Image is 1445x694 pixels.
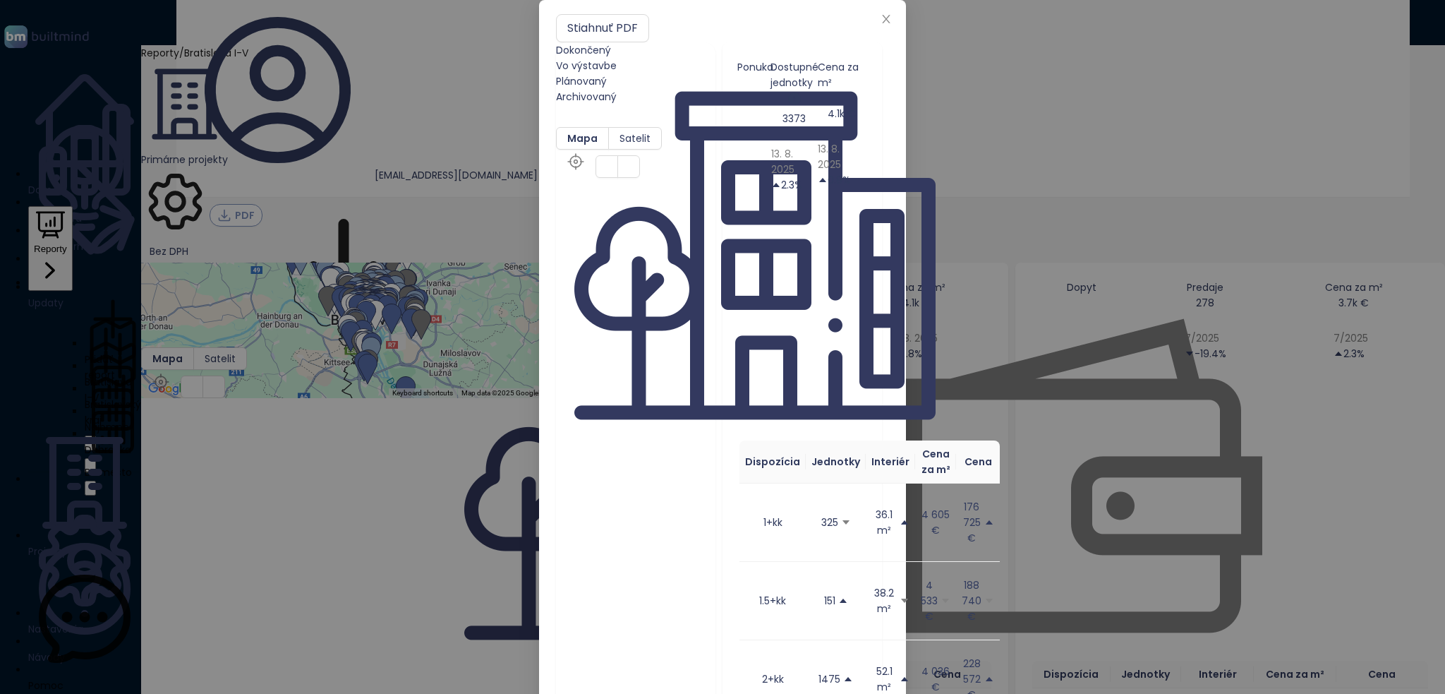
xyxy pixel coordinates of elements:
[843,674,853,684] span: caret-up
[739,441,806,484] th: Dispozícia
[871,585,897,616] p: 38.2 m²
[962,499,981,546] p: 176 725 €
[556,90,617,104] span: Archivovaný
[841,517,851,527] span: caret-down
[739,484,806,562] td: 1+kk
[556,127,609,150] button: Mapa
[962,578,981,624] p: 188 740 €
[871,507,897,538] p: 36.1 m²
[771,180,781,190] span: caret-up
[574,75,936,436] img: house
[567,131,598,146] span: Mapa
[956,441,1000,484] th: Cena
[818,175,828,185] span: caret-up
[619,131,651,146] span: Satelit
[739,562,806,640] td: 1.5+kk
[900,674,909,684] span: caret-up
[818,671,840,687] p: 1475
[818,106,865,121] div: 4.1k €
[818,59,865,90] div: Cena za m²
[818,142,841,172] span: 13. 8. 2025
[838,596,848,606] span: caret-up
[608,127,662,150] button: Satelit
[556,14,649,42] button: Stiahnuť PDF
[771,147,794,177] span: 13. 8. 2025
[556,59,617,73] span: Vo výstavbe
[824,593,835,609] p: 151
[866,441,915,484] th: Interiér
[984,674,994,684] span: caret-up
[900,517,909,527] span: caret-up
[984,596,994,606] span: caret-down
[818,172,865,188] div: 0.8%
[771,59,818,111] div: Dostupné jednotky
[881,13,892,25] span: close
[771,111,818,126] div: 3373
[915,441,956,484] th: Cena za m²
[941,596,950,606] span: caret-down
[556,74,607,88] span: Plánovaný
[900,596,909,606] span: caret-down
[921,507,950,538] p: 4 605 €
[821,515,838,530] p: 325
[739,59,771,75] div: Ponuka
[806,441,866,484] th: Jednotky
[567,19,638,37] span: Stiahnuť PDF
[878,12,894,28] button: Close
[984,517,994,527] span: caret-up
[771,177,818,193] div: 2.3%
[921,578,938,624] p: 4 533 €
[556,43,611,57] span: Dokončený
